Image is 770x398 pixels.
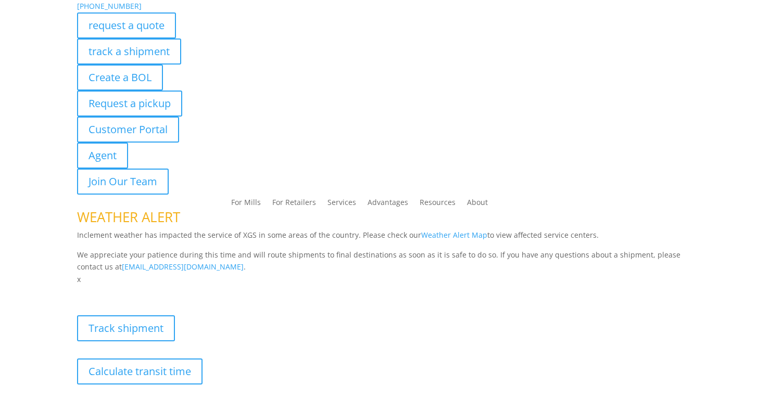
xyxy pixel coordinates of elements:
a: Calculate transit time [77,358,203,384]
p: Inclement weather has impacted the service of XGS in some areas of the country. Please check our ... [77,229,693,249]
a: Resources [420,199,456,210]
a: About [467,199,488,210]
a: Track shipment [77,315,175,341]
a: Agent [77,143,128,169]
a: Advantages [368,199,408,210]
a: [EMAIL_ADDRESS][DOMAIN_NAME] [122,262,244,272]
a: track a shipment [77,38,181,65]
a: Join Our Team [77,169,169,195]
a: Create a BOL [77,65,163,91]
a: For Retailers [272,199,316,210]
a: Customer Portal [77,117,179,143]
p: x [77,273,693,286]
a: Services [327,199,356,210]
b: Visibility, transparency, and control for your entire supply chain. [77,287,309,297]
a: Weather Alert Map [421,230,487,240]
a: request a quote [77,12,176,38]
span: WEATHER ALERT [77,208,180,226]
p: We appreciate your patience during this time and will route shipments to final destinations as so... [77,249,693,274]
a: [PHONE_NUMBER] [77,1,142,11]
a: Request a pickup [77,91,182,117]
a: For Mills [231,199,261,210]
